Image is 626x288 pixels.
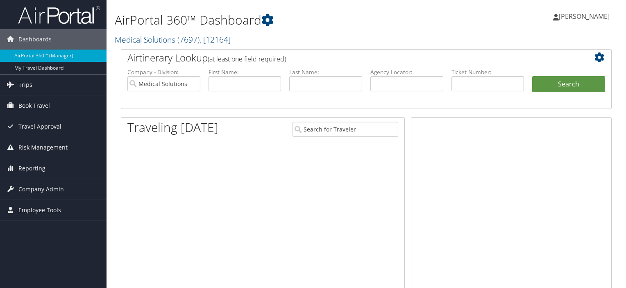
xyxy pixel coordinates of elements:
[127,119,218,136] h1: Traveling [DATE]
[208,54,286,63] span: (at least one field required)
[18,158,45,179] span: Reporting
[532,76,605,93] button: Search
[127,51,564,65] h2: Airtinerary Lookup
[289,68,362,76] label: Last Name:
[553,4,618,29] a: [PERSON_NAME]
[18,95,50,116] span: Book Travel
[18,5,100,25] img: airportal-logo.png
[115,11,450,29] h1: AirPortal 360™ Dashboard
[18,179,64,200] span: Company Admin
[18,116,61,137] span: Travel Approval
[370,68,443,76] label: Agency Locator:
[115,34,231,45] a: Medical Solutions
[451,68,524,76] label: Ticket Number:
[200,34,231,45] span: , [ 12164 ]
[18,200,61,220] span: Employee Tools
[127,68,200,76] label: Company - Division:
[18,29,52,50] span: Dashboards
[293,122,398,137] input: Search for Traveler
[177,34,200,45] span: ( 7697 )
[18,137,68,158] span: Risk Management
[559,12,610,21] span: [PERSON_NAME]
[18,75,32,95] span: Trips
[209,68,281,76] label: First Name:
